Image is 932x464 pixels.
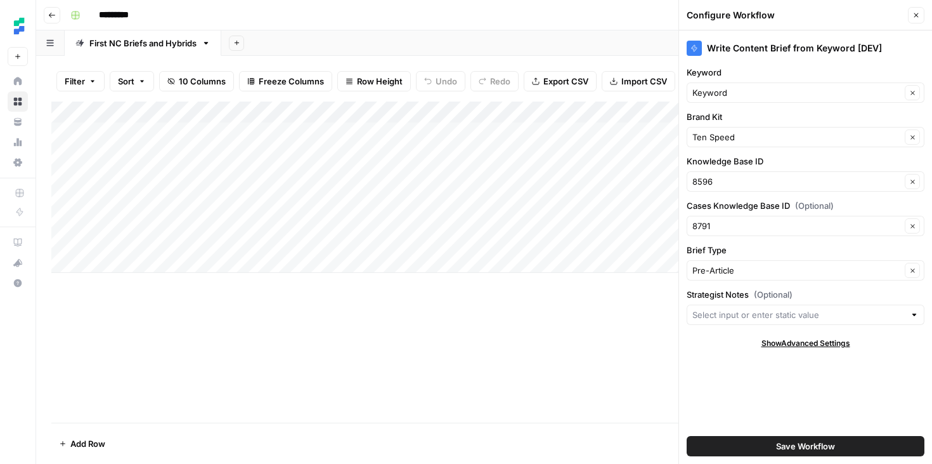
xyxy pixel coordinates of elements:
[179,75,226,88] span: 10 Columns
[692,308,905,321] input: Select input or enter static value
[8,10,28,42] button: Workspace: Ten Speed
[602,71,675,91] button: Import CSV
[687,288,924,301] label: Strategist Notes
[754,288,793,301] span: (Optional)
[65,30,221,56] a: First NC Briefs and Hybrids
[8,232,28,253] a: AirOps Academy
[687,436,924,456] button: Save Workflow
[51,434,113,454] button: Add Row
[8,152,28,173] a: Settings
[159,71,234,91] button: 10 Columns
[687,155,924,168] label: Knowledge Base ID
[8,91,28,112] a: Browse
[621,75,667,88] span: Import CSV
[8,273,28,293] button: Help + Support
[436,75,457,88] span: Undo
[543,75,588,88] span: Export CSV
[470,71,519,91] button: Redo
[524,71,597,91] button: Export CSV
[65,75,85,88] span: Filter
[687,41,924,56] div: Write Content Brief from Keyword [DEV]
[56,71,105,91] button: Filter
[490,75,510,88] span: Redo
[118,75,134,88] span: Sort
[687,66,924,79] label: Keyword
[692,86,901,99] input: Keyword
[795,199,834,212] span: (Optional)
[8,253,27,272] div: What's new?
[110,71,154,91] button: Sort
[8,71,28,91] a: Home
[8,15,30,37] img: Ten Speed Logo
[89,37,197,50] div: First NC Briefs and Hybrids
[761,338,850,349] span: Show Advanced Settings
[692,220,901,232] input: 8791
[416,71,465,91] button: Undo
[692,175,901,188] input: 8596
[692,131,901,143] input: Ten Speed
[8,112,28,132] a: Your Data
[687,110,924,123] label: Brand Kit
[687,244,924,256] label: Brief Type
[70,437,105,450] span: Add Row
[337,71,411,91] button: Row Height
[8,253,28,273] button: What's new?
[692,264,901,277] input: Pre-Article
[687,199,924,212] label: Cases Knowledge Base ID
[8,132,28,152] a: Usage
[259,75,324,88] span: Freeze Columns
[357,75,403,88] span: Row Height
[239,71,332,91] button: Freeze Columns
[776,440,835,453] span: Save Workflow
